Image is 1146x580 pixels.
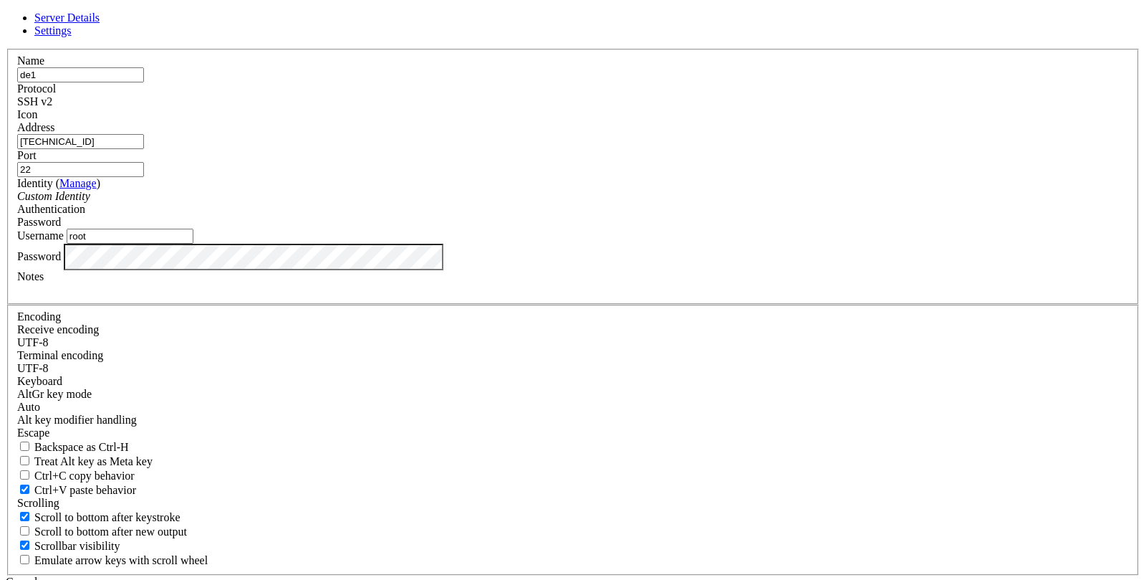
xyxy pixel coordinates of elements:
[17,203,85,215] label: Authentication
[17,67,144,82] input: Server Name
[34,24,72,37] a: Settings
[6,220,960,232] x-row: [URL][DOMAIN_NAME]
[34,11,100,24] a: Server Details
[17,484,136,496] label: Ctrl+V pastes if true, sends ^V to host if false. Ctrl+Shift+V sends ^V to host if true, pastes i...
[6,161,960,173] x-row: => / is using 96.3% of 18.33GB
[34,455,153,467] span: Treat Alt key as Meta key
[59,177,97,189] a: Manage
[6,54,960,66] x-row: * Support: [URL][DOMAIN_NAME]
[17,427,49,439] span: Escape
[17,362,49,374] span: UTF-8
[6,351,960,363] x-row: *** System restart required ***
[6,363,960,376] x-row: Last login: [DATE] from [TECHNICAL_ID]
[17,540,120,552] label: The vertical scrollbar mode.
[6,77,960,90] x-row: System information as of [DATE]
[6,113,960,125] x-row: Usage of /: 96.3% of 18.33GB Users logged in: 0
[17,310,61,323] label: Encoding
[17,375,62,387] label: Keyboard
[20,442,29,451] input: Backspace as Ctrl-H
[17,455,153,467] label: Whether the Alt key acts as a Meta key or as a distinct Alt key.
[17,134,144,149] input: Host Name or IP
[17,497,59,509] label: Scrolling
[6,101,960,113] x-row: System load: 0.46 Processes: 125
[17,162,144,177] input: Port Number
[17,414,137,426] label: Controls how the Alt key is handled. Escape: Send an ESC prefix. 8-Bit: Add 128 to the typed char...
[20,485,29,494] input: Ctrl+V paste behavior
[20,470,29,480] input: Ctrl+C copy behavior
[6,6,960,18] x-row: Welcome to Ubuntu 24.04.2 LTS (GNU/Linux 6.8.0-79-generic x86_64)
[17,441,129,453] label: If true, the backspace should send BS ('\x08', aka ^H). Otherwise the backspace key should send '...
[20,555,29,564] input: Emulate arrow keys with scroll wheel
[6,42,960,54] x-row: * Management: [URL][DOMAIN_NAME]
[17,216,1129,229] div: Password
[20,541,29,550] input: Scrollbar visibility
[17,190,90,202] i: Custom Identity
[34,540,120,552] span: Scrollbar visibility
[6,304,960,316] x-row: Enable ESM Apps to receive additional future security updates.
[17,108,37,120] label: Icon
[17,149,37,161] label: Port
[17,427,1129,439] div: Escape
[17,250,61,262] label: Password
[6,268,960,280] x-row: 56 updates can be applied immediately.
[17,336,1129,349] div: UTF-8
[17,526,187,538] label: Scroll to bottom after new output.
[6,29,960,42] x-row: * Documentation: [URL][DOMAIN_NAME]
[17,95,1129,108] div: SSH v2
[6,315,960,328] x-row: See [URL][DOMAIN_NAME] or run: sudo pro status
[17,401,40,413] span: Auto
[20,512,29,521] input: Scroll to bottom after keystroke
[6,280,960,292] x-row: To see these additional updates run: apt list --upgradable
[17,554,208,566] label: When using the alternative screen buffer, and DECCKM (Application Cursor Keys) is active, mouse w...
[34,470,135,482] span: Ctrl+C copy behavior
[56,177,100,189] span: ( )
[17,511,180,523] label: Whether to scroll to the bottom on any keystroke.
[17,336,49,348] span: UTF-8
[17,362,1129,375] div: UTF-8
[6,375,960,387] x-row: root@hiplet-33925:~#
[6,196,960,209] x-row: just raised the bar for easy, resilient and secure K8s cluster deployment.
[17,95,52,108] span: SSH v2
[17,121,54,133] label: Address
[67,229,193,244] input: Login Username
[17,401,1129,414] div: Auto
[17,349,103,361] label: The default terminal encoding. ISO-2022 enables character map translations (like graphics maps). ...
[20,526,29,536] input: Scroll to bottom after new output
[133,376,138,388] div: (21, 31)
[34,526,187,538] span: Scroll to bottom after new output
[17,323,99,336] label: Set the expected encoding for data received from the host. If the encodings do not match, visual ...
[34,441,129,453] span: Backspace as Ctrl-H
[17,190,1129,203] div: Custom Identity
[34,554,208,566] span: Emulate arrow keys with scroll wheel
[17,82,56,95] label: Protocol
[17,177,100,189] label: Identity
[17,470,135,482] label: Ctrl-C copies if true, send ^C to host if false. Ctrl-Shift-C sends ^C to host if true, copies if...
[34,484,136,496] span: Ctrl+V paste behavior
[6,137,960,149] x-row: Swap usage: 0%
[20,456,29,465] input: Treat Alt key as Meta key
[6,125,960,137] x-row: Memory usage: 22% IPv4 address for ens3: [TECHNICAL_ID]
[17,54,44,67] label: Name
[6,244,960,257] x-row: Expanded Security Maintenance for Applications is not enabled.
[34,511,180,523] span: Scroll to bottom after keystroke
[17,388,92,400] label: Set the expected encoding for data received from the host. If the encodings do not match, visual ...
[17,270,44,282] label: Notes
[17,216,61,228] span: Password
[6,184,960,196] x-row: * Strictly confined Kubernetes makes edge and IoT secure. Learn how MicroK8s
[17,229,64,242] label: Username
